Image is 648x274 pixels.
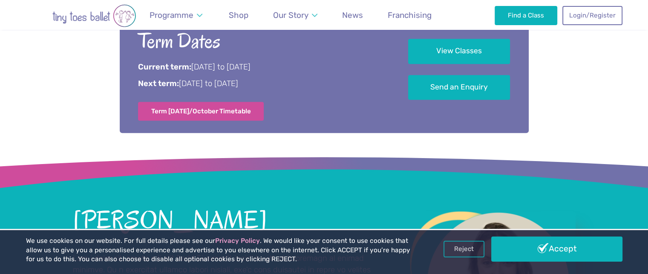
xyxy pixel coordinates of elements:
a: Accept [491,237,622,261]
a: Privacy Policy [215,237,260,245]
a: Programme [146,5,207,25]
a: News [338,5,367,25]
a: View Classes [408,39,510,64]
strong: Next term: [138,79,179,88]
a: Shop [225,5,253,25]
span: Shop [229,10,248,20]
p: [DATE] to [DATE] [138,78,385,89]
p: [DATE] to [DATE] [138,62,385,73]
a: Our Story [269,5,321,25]
span: Our Story [273,10,308,20]
span: Programme [150,10,193,20]
span: Franchising [388,10,432,20]
strong: Current term: [138,62,191,72]
h2: [PERSON_NAME] [73,208,384,234]
a: Reject [444,241,484,257]
a: Send an Enquiry [408,75,510,100]
span: News [342,10,363,20]
a: Find a Class [495,6,557,25]
a: Login/Register [562,6,622,25]
p: We use cookies on our website. For full details please see our . We would like your consent to us... [26,237,414,264]
h2: Term Dates [138,28,385,55]
a: Franchising [384,5,436,25]
img: tiny toes ballet [26,4,162,27]
a: Term [DATE]/October Timetable [138,102,264,121]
